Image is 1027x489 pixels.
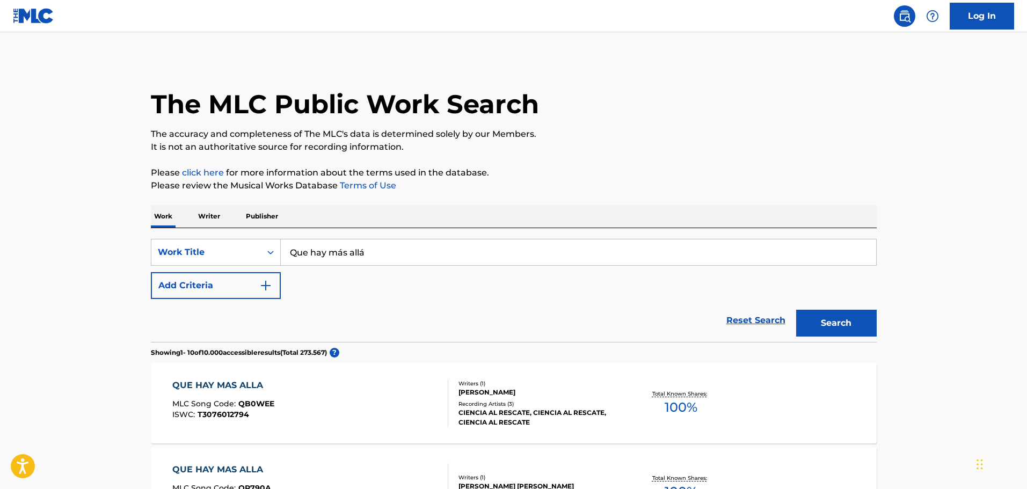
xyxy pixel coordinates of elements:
[922,5,943,27] div: Help
[458,379,621,388] div: Writers ( 1 )
[151,205,176,228] p: Work
[243,205,281,228] p: Publisher
[151,166,877,179] p: Please for more information about the terms used in the database.
[721,309,791,332] a: Reset Search
[259,279,272,292] img: 9d2ae6d4665cec9f34b9.svg
[172,399,238,408] span: MLC Song Code :
[338,180,396,191] a: Terms of Use
[172,463,271,476] div: QUE HAY MAS ALLA
[898,10,911,23] img: search
[238,399,274,408] span: QB0WEE
[172,410,198,419] span: ISWC :
[158,246,254,259] div: Work Title
[796,310,877,337] button: Search
[151,128,877,141] p: The accuracy and completeness of The MLC's data is determined solely by our Members.
[182,167,224,178] a: click here
[151,348,327,357] p: Showing 1 - 10 of 10.000 accessible results (Total 273.567 )
[977,448,983,480] div: Arrastrar
[330,348,339,357] span: ?
[973,437,1027,489] iframe: Chat Widget
[151,88,539,120] h1: The MLC Public Work Search
[198,410,249,419] span: T3076012794
[652,390,710,398] p: Total Known Shares:
[195,205,223,228] p: Writer
[151,141,877,154] p: It is not an authoritative source for recording information.
[151,239,877,342] form: Search Form
[458,408,621,427] div: CIENCIA AL RESCATE, CIENCIA AL RESCATE, CIENCIA AL RESCATE
[894,5,915,27] a: Public Search
[950,3,1014,30] a: Log In
[665,398,697,417] span: 100 %
[926,10,939,23] img: help
[151,272,281,299] button: Add Criteria
[13,8,54,24] img: MLC Logo
[652,474,710,482] p: Total Known Shares:
[151,179,877,192] p: Please review the Musical Works Database
[458,388,621,397] div: [PERSON_NAME]
[458,400,621,408] div: Recording Artists ( 3 )
[172,379,274,392] div: QUE HAY MAS ALLA
[151,363,877,443] a: QUE HAY MAS ALLAMLC Song Code:QB0WEEISWC:T3076012794Writers (1)[PERSON_NAME]Recording Artists (3)...
[458,473,621,481] div: Writers ( 1 )
[973,437,1027,489] div: Widget de chat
